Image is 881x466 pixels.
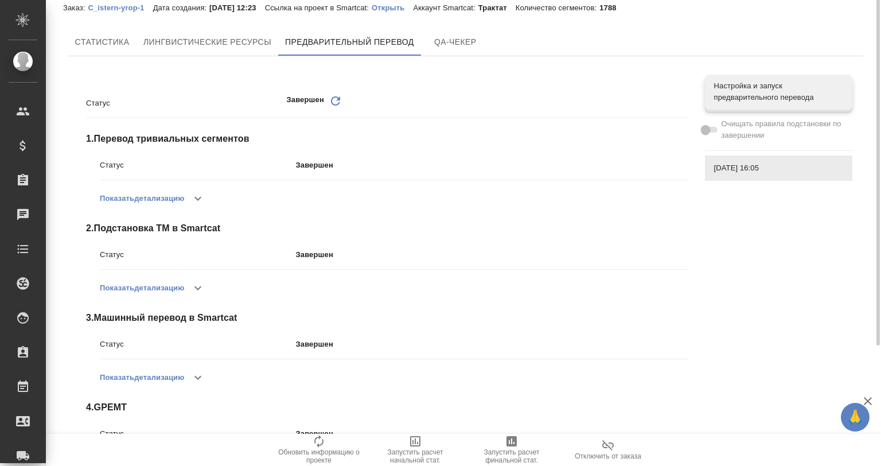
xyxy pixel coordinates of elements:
[88,3,153,12] p: C_istern-yrop-1
[560,434,656,466] button: Отключить от заказа
[714,80,843,103] span: Настройка и запуск предварительного перевода
[367,434,463,466] button: Запустить расчет начальной стат.
[271,434,367,466] button: Обновить информацию о проекте
[285,35,414,49] span: Предварительный перевод
[296,428,688,440] p: Завершен
[265,3,372,12] p: Ссылка на проект в Smartcat:
[296,339,688,350] p: Завершен
[428,35,483,49] span: QA-чекер
[86,98,287,109] p: Статус
[372,2,413,12] a: Открыть
[516,3,599,12] p: Количество сегментов:
[478,3,516,12] p: Трактат
[845,405,865,429] span: 🙏
[841,403,870,432] button: 🙏
[714,162,843,174] span: [DATE] 16:05
[287,94,324,112] p: Завершен
[575,452,641,460] span: Отключить от заказа
[86,311,688,325] span: 3 . Машинный перевод в Smartcat
[296,160,688,171] p: Завершен
[463,434,560,466] button: Запустить расчет финальной стат.
[278,448,360,464] span: Обновить информацию о проекте
[100,274,184,302] button: Показатьдетализацию
[722,118,844,141] span: Очищать правила подстановки по завершении
[88,2,153,12] a: C_istern-yrop-1
[86,401,688,414] span: 4 . GPEMT
[153,3,209,12] p: Дата создания:
[143,35,271,49] span: Лингвистические ресурсы
[372,3,413,12] p: Открыть
[100,364,184,391] button: Показатьдетализацию
[75,35,130,49] span: Cтатистика
[705,156,852,181] div: [DATE] 16:05
[100,339,296,350] p: Статус
[413,3,478,12] p: Аккаунт Smartcat:
[86,222,688,235] span: 2 . Подстановка ТМ в Smartcat
[209,3,265,12] p: [DATE] 12:23
[100,249,296,261] p: Статус
[86,132,688,146] span: 1 . Перевод тривиальных сегментов
[100,428,296,440] p: Статус
[296,249,688,261] p: Завершен
[100,160,296,171] p: Статус
[599,3,625,12] p: 1788
[63,3,88,12] p: Заказ:
[100,185,184,212] button: Показатьдетализацию
[374,448,457,464] span: Запустить расчет начальной стат.
[705,75,852,109] div: Настройка и запуск предварительного перевода
[470,448,553,464] span: Запустить расчет финальной стат.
